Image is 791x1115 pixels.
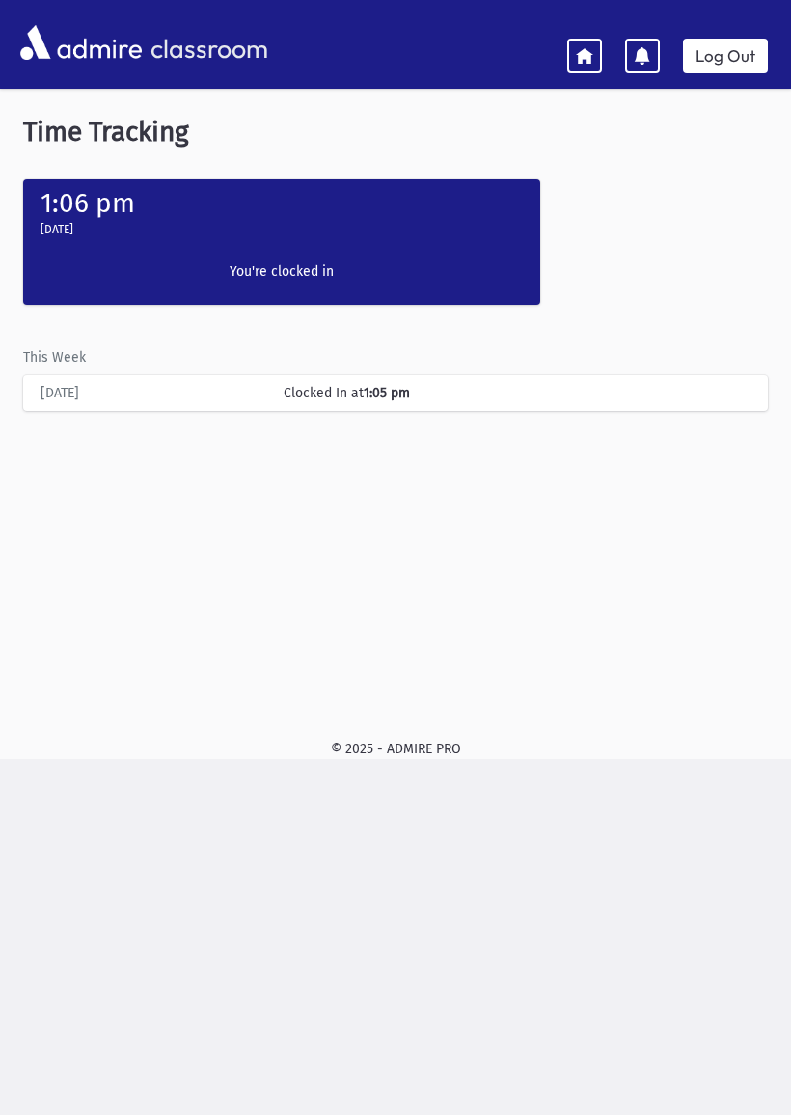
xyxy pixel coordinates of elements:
span: classroom [147,17,268,68]
label: You're clocked in [167,261,396,282]
div: [DATE] [31,383,274,403]
label: 1:06 pm [41,187,135,219]
label: This Week [23,347,86,367]
b: 1:05 pm [364,385,410,401]
div: © 2025 - ADMIRE PRO [15,739,776,759]
label: [DATE] [41,221,73,238]
div: Clocked In at [274,383,760,403]
a: Log Out [683,39,768,73]
img: AdmirePro [15,20,147,65]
